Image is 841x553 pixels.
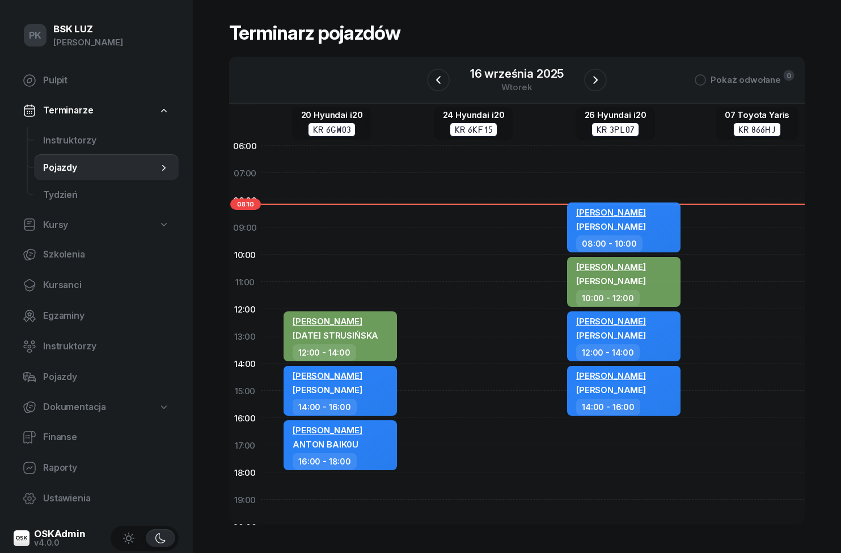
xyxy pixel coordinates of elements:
img: logo-xs@2x.png [14,530,29,546]
span: Tydzień [43,188,170,202]
div: 12:00 - 14:00 [293,344,356,361]
div: 18:00 [229,459,261,486]
span: [PERSON_NAME] [576,261,646,272]
div: 12:00 - 14:00 [576,344,640,361]
div: BSK LUZ [53,24,123,34]
span: Finanse [43,430,170,445]
div: 08:00 [229,187,261,214]
div: KR 6GW03 [308,123,356,137]
div: 26 Hyundai i20 [585,111,646,119]
span: Terminarze [43,103,93,118]
span: [PERSON_NAME] [576,276,646,286]
a: 26 Hyundai i20KR 3PL07 [576,107,656,140]
div: 17:00 [229,432,261,459]
span: Instruktorzy [43,133,170,148]
div: 0 [783,70,794,81]
span: Pojazdy [43,161,158,175]
span: [PERSON_NAME] [576,330,646,341]
a: Instruktorzy [14,333,179,360]
span: Egzaminy [43,309,170,323]
a: Dokumentacja [14,394,179,420]
div: OSKAdmin [34,529,86,539]
span: [PERSON_NAME] [576,385,646,395]
span: [PERSON_NAME] [576,316,646,327]
div: 15:00 [229,377,261,404]
div: 24 Hyundai i20 [443,111,505,119]
span: [PERSON_NAME] [293,370,362,381]
a: 24 Hyundai i20KR 6KF15 [434,107,514,140]
div: KR 6KF15 [450,123,498,137]
a: Instruktorzy [34,127,179,154]
div: v4.0.0 [34,539,86,547]
span: 08:10 [230,199,261,210]
div: 16:00 [229,404,261,432]
span: Pulpit [43,73,170,88]
span: Dokumentacja [43,400,106,415]
span: Szkolenia [43,247,170,262]
a: Raporty [14,454,179,482]
span: [PERSON_NAME] [293,316,362,327]
div: 20 Hyundai i20 [301,111,363,119]
div: 06:00 [229,132,261,159]
div: 14:00 - 16:00 [293,399,357,415]
a: 07 Toyota YarisKR 866HJ [716,107,799,140]
div: 13:00 [229,323,261,350]
span: Raporty [43,461,170,475]
a: Ustawienia [14,485,179,512]
div: 16:00 - 18:00 [293,453,357,470]
span: [PERSON_NAME] [576,207,646,218]
div: KR 3PL07 [591,123,640,137]
div: Pokaż odwołane [711,75,781,84]
a: Finanse [14,424,179,451]
a: Terminarze [14,98,179,124]
div: wtorek [470,83,564,91]
div: 08:00 - 10:00 [576,235,643,252]
span: [PERSON_NAME] [293,385,362,395]
div: 07:00 [229,159,261,187]
div: 20:00 [229,513,261,541]
div: KR 866HJ [733,123,781,137]
a: Egzaminy [14,302,179,330]
span: ANTON BAIK0U [293,439,358,450]
span: Kursy [43,218,68,233]
div: 10:00 - 12:00 [576,290,640,306]
div: [PERSON_NAME] [53,35,123,50]
span: [PERSON_NAME] [293,425,362,436]
span: Pojazdy [43,370,170,385]
div: 11:00 [229,268,261,296]
a: Pulpit [14,67,179,94]
span: Ustawienia [43,491,170,506]
span: PK [29,31,42,40]
a: Kursy [14,212,179,238]
a: Pojazdy [14,364,179,391]
span: [PERSON_NAME] [576,370,646,381]
a: Kursanci [14,272,179,299]
div: 09:00 [229,214,261,241]
a: Szkolenia [14,241,179,268]
span: [DATE] STRUSIŃSKA [293,330,378,341]
a: Tydzień [34,181,179,209]
a: 20 Hyundai i20KR 6GW03 [292,107,372,140]
div: 14:00 - 16:00 [576,399,640,415]
div: 12:00 [229,296,261,323]
a: Pojazdy [34,154,179,181]
div: 10:00 [229,241,261,268]
h1: Terminarz pojazdów [229,23,400,43]
div: 19:00 [229,486,261,513]
span: Instruktorzy [43,339,170,354]
div: 14:00 [229,350,261,377]
span: Kursanci [43,278,170,293]
div: 16 września 2025 [470,68,564,79]
div: 07 Toyota Yaris [725,111,790,119]
span: [PERSON_NAME] [576,221,646,232]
